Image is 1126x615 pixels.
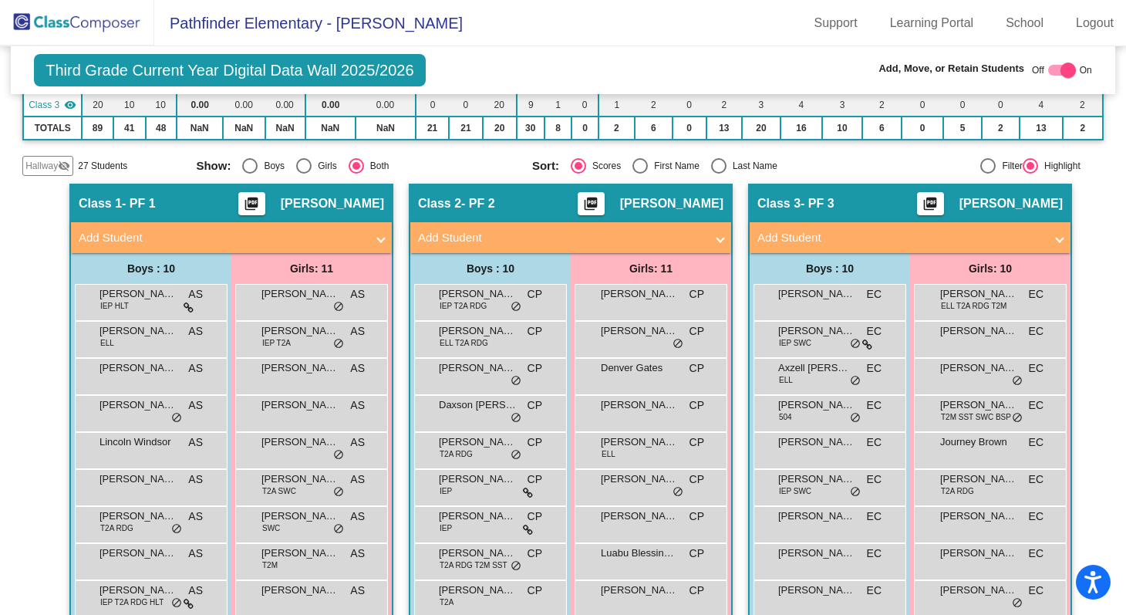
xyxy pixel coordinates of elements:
[356,117,416,140] td: NaN
[261,583,339,598] span: [PERSON_NAME]
[1020,117,1063,140] td: 13
[689,323,704,340] span: CP
[333,338,344,350] span: do_not_disturb_alt
[333,523,344,536] span: do_not_disturb_alt
[778,471,855,487] span: [PERSON_NAME]
[532,158,856,174] mat-radio-group: Select an option
[822,93,862,117] td: 3
[996,159,1023,173] div: Filter
[867,546,882,562] span: EC
[82,117,113,140] td: 89
[601,546,678,561] span: Luabu Blessing [PERSON_NAME]
[517,93,544,117] td: 9
[188,434,203,451] span: AS
[281,196,384,211] span: [PERSON_NAME]
[440,596,453,608] span: T2A
[1032,63,1044,77] span: Off
[333,301,344,313] span: do_not_disturb_alt
[601,323,678,339] span: [PERSON_NAME]
[99,471,177,487] span: [PERSON_NAME]
[1064,11,1126,35] a: Logout
[113,93,146,117] td: 10
[262,522,280,534] span: SWC
[350,471,365,488] span: AS
[601,509,678,524] span: [PERSON_NAME]
[113,117,146,140] td: 41
[350,360,365,377] span: AS
[439,286,516,302] span: [PERSON_NAME]
[689,360,704,377] span: CP
[757,229,1044,247] mat-panel-title: Add Student
[511,412,521,424] span: do_not_disturb_alt
[333,449,344,461] span: do_not_disturb_alt
[449,117,483,140] td: 21
[99,509,177,524] span: [PERSON_NAME]
[171,597,182,610] span: do_not_disturb_alt
[601,583,678,598] span: [PERSON_NAME]
[34,54,425,86] span: Third Grade Current Year Digital Data Wall 2025/2026
[261,434,339,450] span: [PERSON_NAME]
[921,196,939,218] mat-icon: picture_as_pdf
[188,471,203,488] span: AS
[598,93,635,117] td: 1
[265,93,305,117] td: 0.00
[742,93,780,117] td: 3
[154,11,463,35] span: Pathfinder Elementary - [PERSON_NAME]
[1029,434,1043,451] span: EC
[778,397,855,413] span: [PERSON_NAME]
[25,159,58,173] span: Hallway
[689,546,704,562] span: CP
[511,560,521,573] span: do_not_disturb_alt
[601,397,678,413] span: [PERSON_NAME]
[867,323,882,340] span: EC
[582,196,600,218] mat-icon: picture_as_pdf
[261,360,339,376] span: [PERSON_NAME] Day
[571,93,598,117] td: 0
[601,471,678,487] span: [PERSON_NAME]
[940,546,1017,561] span: [PERSON_NAME]
[867,509,882,525] span: EC
[941,300,1006,312] span: ELL T2A RDG T2M
[238,192,265,215] button: Print Students Details
[71,222,392,253] mat-expansion-panel-header: Add Student
[779,411,792,423] span: 504
[177,117,223,140] td: NaN
[188,323,203,340] span: AS
[635,93,673,117] td: 2
[410,253,571,284] div: Boys : 10
[778,360,855,376] span: Axzell [PERSON_NAME][GEOGRAPHIC_DATA]
[878,61,1024,76] span: Add, Move, or Retain Students
[940,434,1017,450] span: Journey Brown
[528,360,542,377] span: CP
[171,523,182,536] span: do_not_disturb_alt
[99,286,177,302] span: [PERSON_NAME] [PERSON_NAME]
[620,196,723,211] span: [PERSON_NAME]
[517,117,544,140] td: 30
[261,397,339,413] span: [PERSON_NAME]
[689,286,704,302] span: CP
[779,337,811,349] span: IEP SWC
[673,93,706,117] td: 0
[778,583,855,598] span: [PERSON_NAME]
[261,509,339,524] span: [PERSON_NAME]
[689,434,704,451] span: CP
[757,196,801,211] span: Class 3
[23,93,82,117] td: Emily Courtney - PF 3
[750,222,1070,253] mat-expansion-panel-header: Add Student
[439,583,516,598] span: [PERSON_NAME]
[706,93,743,117] td: 2
[941,411,1011,423] span: T2M SST SWC BSP
[418,229,705,247] mat-panel-title: Add Student
[673,338,683,350] span: do_not_disturb_alt
[1029,323,1043,340] span: EC
[1029,509,1043,525] span: EC
[940,397,1017,413] span: [PERSON_NAME]
[100,300,129,312] span: IEP HLT
[146,117,177,140] td: 48
[333,486,344,498] span: do_not_disturb_alt
[350,546,365,562] span: AS
[511,449,521,461] span: do_not_disturb_alt
[1029,471,1043,488] span: EC
[440,485,452,497] span: IEP
[544,93,571,117] td: 1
